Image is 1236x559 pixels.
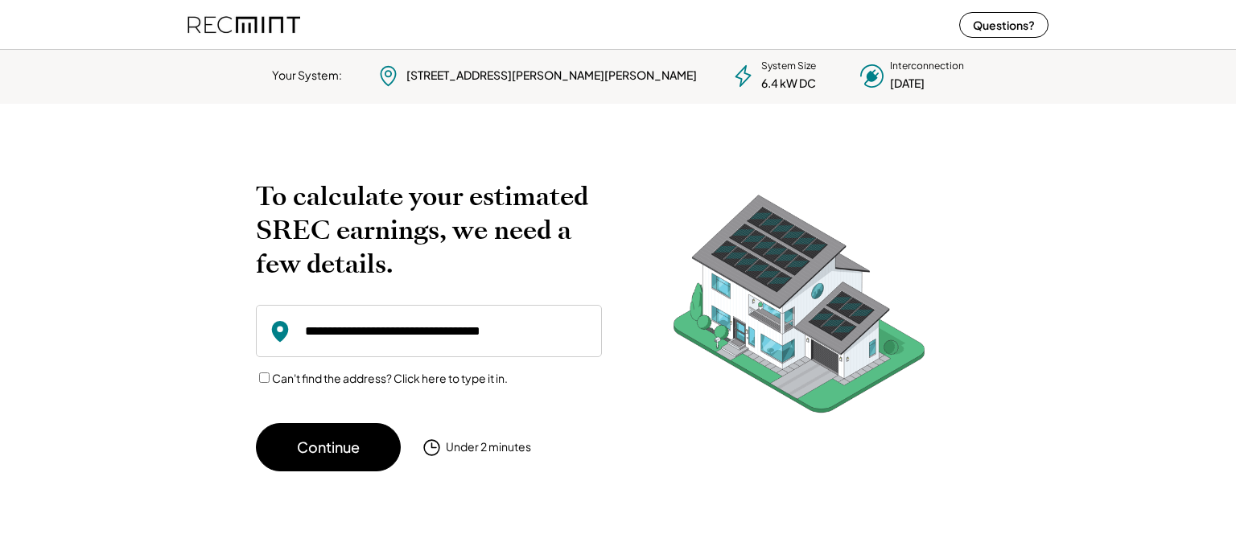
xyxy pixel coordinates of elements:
div: Your System: [272,68,342,84]
img: recmint-logotype%403x%20%281%29.jpeg [187,3,300,46]
label: Can't find the address? Click here to type it in. [272,371,508,385]
div: Interconnection [890,60,964,73]
div: [DATE] [890,76,925,92]
button: Questions? [959,12,1049,38]
div: Under 2 minutes [446,439,531,455]
button: Continue [256,423,401,471]
img: RecMintArtboard%207.png [642,179,956,438]
div: [STREET_ADDRESS][PERSON_NAME][PERSON_NAME] [406,68,697,84]
div: 6.4 kW DC [761,76,816,92]
h2: To calculate your estimated SREC earnings, we need a few details. [256,179,602,281]
div: System Size [761,60,816,73]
